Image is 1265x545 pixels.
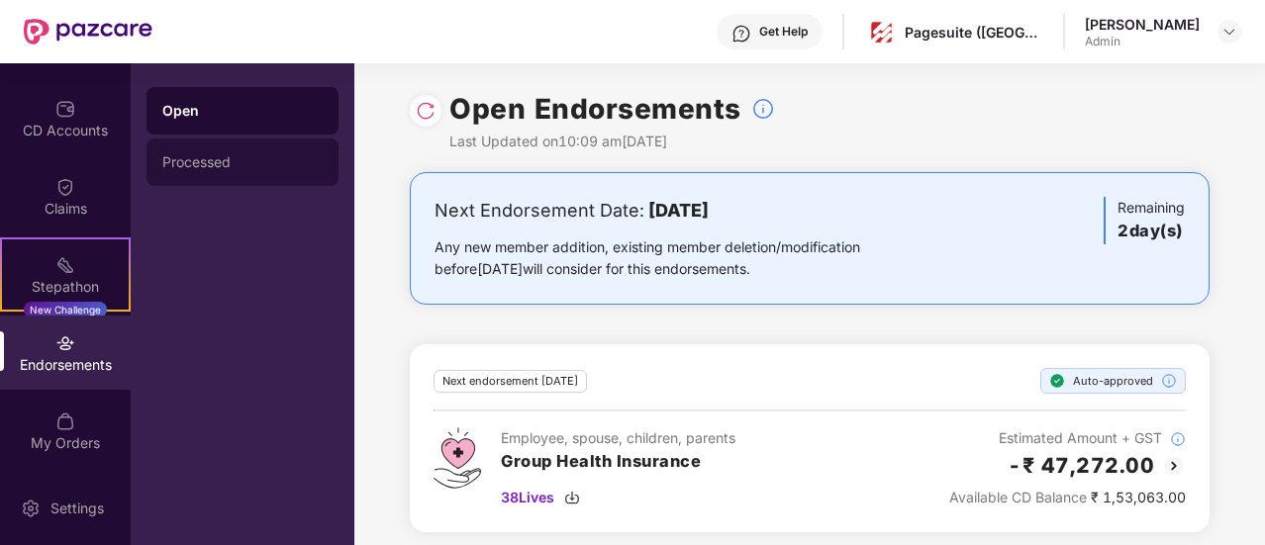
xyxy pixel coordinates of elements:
img: svg+xml;base64,PHN2ZyBpZD0iUmVsb2FkLTMyeDMyIiB4bWxucz0iaHR0cDovL3d3dy53My5vcmcvMjAwMC9zdmciIHdpZH... [416,101,436,121]
div: Any new member addition, existing member deletion/modification before [DATE] will consider for th... [435,236,923,280]
img: svg+xml;base64,PHN2ZyBpZD0iSGVscC0zMngzMiIgeG1sbnM9Imh0dHA6Ly93d3cudzMub3JnLzIwMDAvc3ZnIiB3aWR0aD... [731,24,751,44]
span: Available CD Balance [949,489,1087,505]
h1: Open Endorsements [449,87,741,131]
img: svg+xml;base64,PHN2ZyBpZD0iTXlfT3JkZXJzIiBkYXRhLW5hbWU9Ik15IE9yZGVycyIgeG1sbnM9Imh0dHA6Ly93d3cudz... [55,411,75,431]
div: Pagesuite ([GEOGRAPHIC_DATA]) Private Limited [905,23,1043,42]
img: svg+xml;base64,PHN2ZyBpZD0iSW5mb18tXzMyeDMyIiBkYXRhLW5hbWU9IkluZm8gLSAzMngzMiIgeG1sbnM9Imh0dHA6Ly... [751,97,775,121]
h3: 2 day(s) [1118,219,1185,244]
div: Processed [162,154,323,170]
img: pagesuite-logo-center.png [867,18,896,46]
div: New Challenge [24,302,107,318]
div: Open [162,101,323,121]
img: svg+xml;base64,PHN2ZyBpZD0iU2V0dGluZy0yMHgyMCIgeG1sbnM9Imh0dHA6Ly93d3cudzMub3JnLzIwMDAvc3ZnIiB3aW... [21,499,41,518]
div: [PERSON_NAME] [1085,15,1200,34]
img: svg+xml;base64,PHN2ZyBpZD0iQmFjay0yMHgyMCIgeG1sbnM9Imh0dHA6Ly93d3cudzMub3JnLzIwMDAvc3ZnIiB3aWR0aD... [1162,454,1186,478]
div: Stepathon [2,277,129,297]
div: Next endorsement [DATE] [434,370,587,393]
img: svg+xml;base64,PHN2ZyBpZD0iRW5kb3JzZW1lbnRzIiB4bWxucz0iaHR0cDovL3d3dy53My5vcmcvMjAwMC9zdmciIHdpZH... [55,333,75,353]
img: svg+xml;base64,PHN2ZyBpZD0iRG93bmxvYWQtMzJ4MzIiIHhtbG5zPSJodHRwOi8vd3d3LnczLm9yZy8yMDAwL3N2ZyIgd2... [564,490,580,505]
div: ₹ 1,53,063.00 [949,487,1186,508]
img: svg+xml;base64,PHN2ZyBpZD0iU3RlcC1Eb25lLTE2eDE2IiB4bWxucz0iaHR0cDovL3d3dy53My5vcmcvMjAwMC9zdmciIH... [1049,373,1065,389]
div: Remaining [1104,197,1185,244]
h2: -₹ 47,272.00 [1008,449,1154,482]
img: svg+xml;base64,PHN2ZyBpZD0iQ0RfQWNjb3VudHMiIGRhdGEtbmFtZT0iQ0QgQWNjb3VudHMiIHhtbG5zPSJodHRwOi8vd3... [55,99,75,119]
div: Employee, spouse, children, parents [501,427,735,449]
b: [DATE] [648,200,709,221]
img: svg+xml;base64,PHN2ZyBpZD0iSW5mb18tXzMyeDMyIiBkYXRhLW5hbWU9IkluZm8gLSAzMngzMiIgeG1sbnM9Imh0dHA6Ly... [1161,373,1177,389]
div: Estimated Amount + GST [949,427,1186,449]
div: Auto-approved [1040,368,1186,394]
h3: Group Health Insurance [501,449,735,475]
img: New Pazcare Logo [24,19,152,45]
span: 38 Lives [501,487,554,508]
img: svg+xml;base64,PHN2ZyBpZD0iRHJvcGRvd24tMzJ4MzIiIHhtbG5zPSJodHRwOi8vd3d3LnczLm9yZy8yMDAwL3N2ZyIgd2... [1221,24,1237,40]
img: svg+xml;base64,PHN2ZyB4bWxucz0iaHR0cDovL3d3dy53My5vcmcvMjAwMC9zdmciIHdpZHRoPSI0Ny43MTQiIGhlaWdodD... [434,427,481,489]
img: svg+xml;base64,PHN2ZyBpZD0iSW5mb18tXzMyeDMyIiBkYXRhLW5hbWU9IkluZm8gLSAzMngzMiIgeG1sbnM9Imh0dHA6Ly... [1170,431,1186,447]
div: Get Help [759,24,808,40]
div: Next Endorsement Date: [435,197,923,225]
div: Last Updated on 10:09 am[DATE] [449,131,775,152]
img: svg+xml;base64,PHN2ZyB4bWxucz0iaHR0cDovL3d3dy53My5vcmcvMjAwMC9zdmciIHdpZHRoPSIyMSIgaGVpZ2h0PSIyMC... [55,255,75,275]
div: Settings [45,499,110,518]
img: svg+xml;base64,PHN2ZyBpZD0iQ2xhaW0iIHhtbG5zPSJodHRwOi8vd3d3LnczLm9yZy8yMDAwL3N2ZyIgd2lkdGg9IjIwIi... [55,177,75,197]
div: Admin [1085,34,1200,49]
